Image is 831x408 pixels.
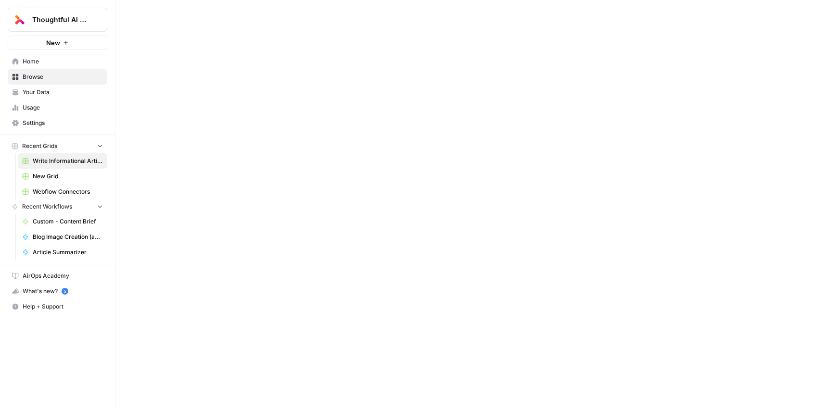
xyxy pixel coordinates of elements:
button: Help + Support [8,299,107,314]
a: Article Summarizer [18,245,107,260]
span: Custom - Content Brief [33,217,103,226]
a: Write Informational Article [18,153,107,169]
div: What's new? [8,284,107,298]
a: Browse [8,69,107,85]
a: Custom - Content Brief [18,214,107,229]
text: 5 [63,289,66,294]
button: Recent Workflows [8,199,107,214]
button: Recent Grids [8,139,107,153]
span: Blog Image Creation (ad hoc) [33,233,103,241]
a: Usage [8,100,107,115]
a: Your Data [8,85,107,100]
img: Thoughtful AI Content Engine Logo [11,11,28,28]
span: Write Informational Article [33,157,103,165]
span: AirOps Academy [23,272,103,280]
span: New Grid [33,172,103,181]
span: Recent Workflows [22,202,72,211]
span: Recent Grids [22,142,57,150]
a: Blog Image Creation (ad hoc) [18,229,107,245]
span: New [46,38,60,48]
a: 5 [62,288,68,295]
span: Home [23,57,103,66]
span: Help + Support [23,302,103,311]
span: Browse [23,73,103,81]
button: What's new? 5 [8,284,107,299]
button: New [8,36,107,50]
a: Webflow Connectors [18,184,107,199]
a: Settings [8,115,107,131]
a: New Grid [18,169,107,184]
span: Thoughtful AI Content Engine [32,15,90,25]
span: Your Data [23,88,103,97]
a: Home [8,54,107,69]
button: Workspace: Thoughtful AI Content Engine [8,8,107,32]
span: Webflow Connectors [33,187,103,196]
span: Settings [23,119,103,127]
a: AirOps Academy [8,268,107,284]
span: Usage [23,103,103,112]
span: Article Summarizer [33,248,103,257]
